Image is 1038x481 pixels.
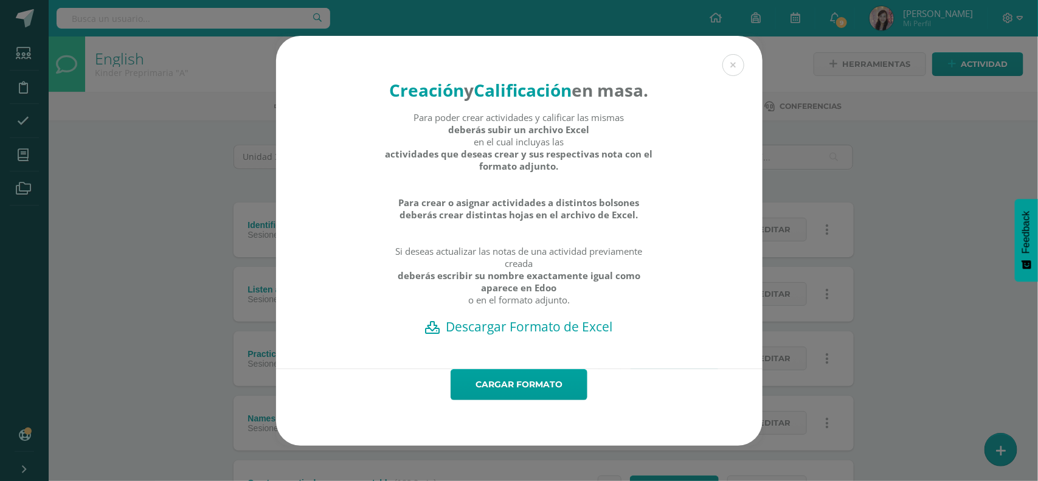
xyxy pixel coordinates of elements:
[384,196,654,221] strong: Para crear o asignar actividades a distintos bolsones deberás crear distintas hojas en el archivo...
[465,78,474,102] strong: y
[1021,211,1032,254] span: Feedback
[474,78,572,102] strong: Calificación
[297,318,741,335] a: Descargar Formato de Excel
[384,78,654,102] h4: en masa.
[449,123,590,136] strong: deberás subir un archivo Excel
[451,369,587,400] a: Cargar formato
[384,148,654,172] strong: actividades que deseas crear y sus respectivas nota con el formato adjunto.
[722,54,744,76] button: Close (Esc)
[1015,199,1038,282] button: Feedback - Mostrar encuesta
[384,111,654,318] div: Para poder crear actividades y calificar las mismas en el cual incluyas las Si deseas actualizar ...
[384,269,654,294] strong: deberás escribir su nombre exactamente igual como aparece en Edoo
[390,78,465,102] strong: Creación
